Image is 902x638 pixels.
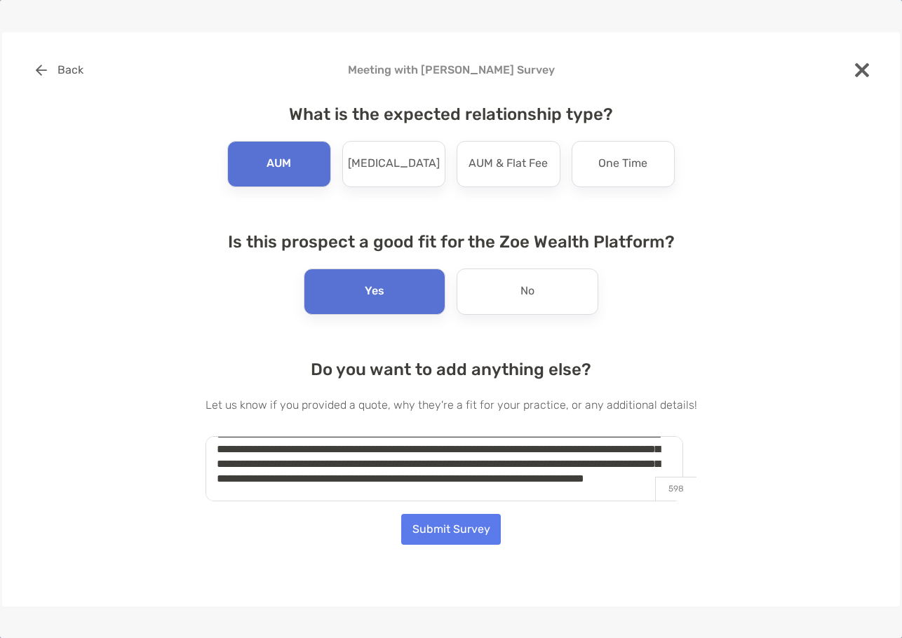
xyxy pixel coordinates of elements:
img: button icon [36,65,47,76]
p: No [520,280,534,303]
h4: Is this prospect a good fit for the Zoe Wealth Platform? [206,232,697,252]
button: Back [25,55,94,86]
img: close modal [855,63,869,77]
p: Yes [365,280,384,303]
p: [MEDICAL_DATA] [348,153,440,175]
p: AUM & Flat Fee [469,153,548,175]
h4: Meeting with [PERSON_NAME] Survey [25,63,877,76]
p: Let us know if you provided a quote, why they're a fit for your practice, or any additional details! [206,396,697,414]
button: Submit Survey [401,514,501,545]
h4: What is the expected relationship type? [206,104,697,124]
h4: Do you want to add anything else? [206,360,697,379]
p: 598 [655,477,696,501]
p: One Time [598,153,647,175]
p: AUM [267,153,291,175]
